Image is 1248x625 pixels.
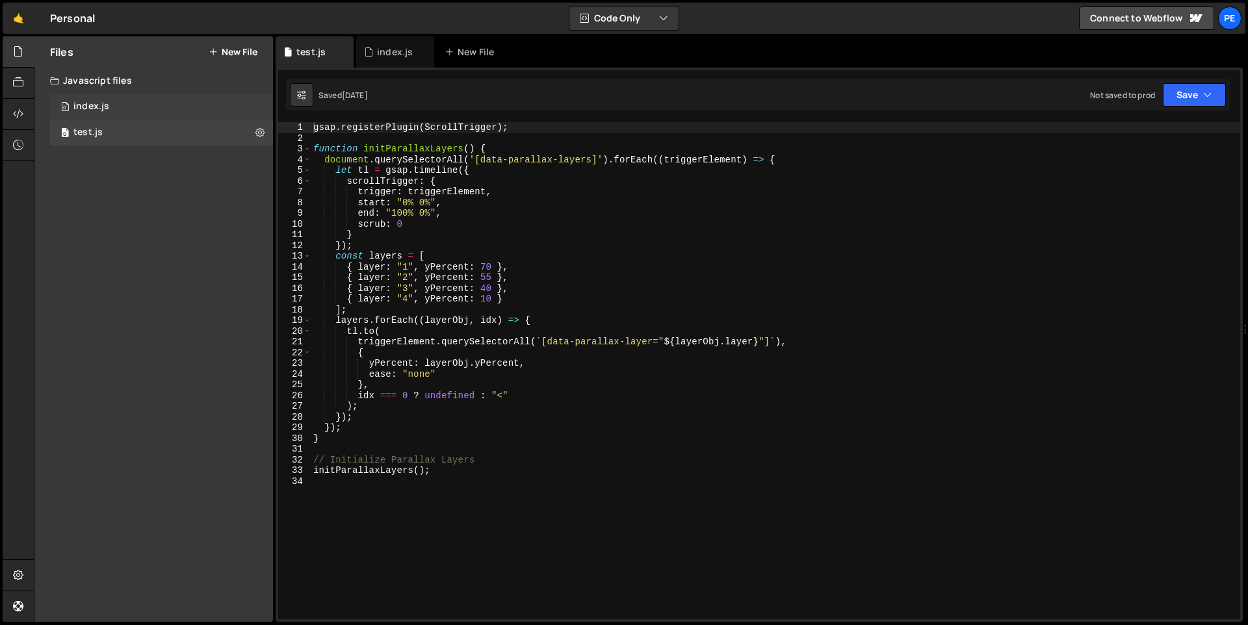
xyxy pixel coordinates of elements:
a: 🤙 [3,3,34,34]
div: 12 [278,240,311,251]
div: 17 [278,294,311,305]
div: 1 [278,122,311,133]
div: 28 [278,412,311,423]
span: 0 [61,129,69,139]
button: Code Only [569,6,679,30]
div: 17245/47766.js [50,94,273,120]
div: 29 [278,422,311,433]
div: 8 [278,198,311,209]
div: 10 [278,219,311,230]
div: 11 [278,229,311,240]
span: 0 [61,103,69,113]
div: Javascript files [34,68,273,94]
div: 26 [278,390,311,402]
div: 22 [278,348,311,359]
div: 9 [278,208,311,219]
div: 18 [278,305,311,316]
div: Saved [318,90,368,101]
div: 13 [278,251,311,262]
div: 3 [278,144,311,155]
div: Not saved to prod [1090,90,1155,101]
div: 7 [278,186,311,198]
div: 5 [278,165,311,176]
button: Save [1163,83,1226,107]
div: 21 [278,337,311,348]
a: Connect to Webflow [1079,6,1214,30]
h2: Files [50,45,73,59]
div: 24 [278,369,311,380]
div: 19 [278,315,311,326]
div: 27 [278,401,311,412]
div: 17245/47895.js [50,120,273,146]
div: 16 [278,283,311,294]
div: New File [445,45,499,58]
div: test.js [73,127,103,138]
div: 20 [278,326,311,337]
div: 6 [278,176,311,187]
div: index.js [73,101,109,112]
div: [DATE] [342,90,368,101]
div: 15 [278,272,311,283]
div: test.js [296,45,326,58]
div: 31 [278,444,311,455]
div: 23 [278,358,311,369]
div: 14 [278,262,311,273]
div: index.js [377,45,413,58]
div: 32 [278,455,311,466]
div: 33 [278,465,311,476]
a: Pe [1218,6,1241,30]
div: 30 [278,433,311,444]
div: 2 [278,133,311,144]
button: New File [209,47,257,57]
div: Personal [50,10,95,26]
div: 4 [278,155,311,166]
div: 25 [278,379,311,390]
div: 34 [278,476,311,487]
